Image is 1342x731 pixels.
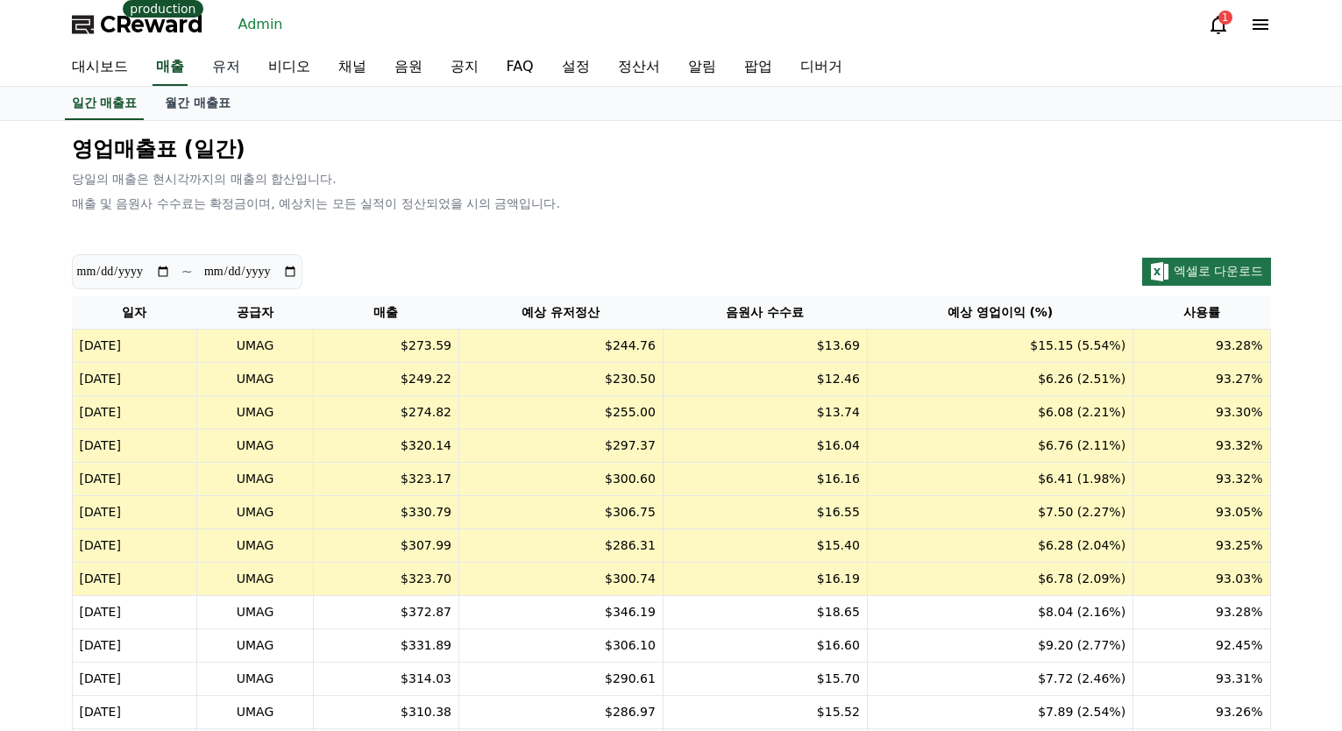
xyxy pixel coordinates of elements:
td: $255.00 [458,396,663,429]
a: 채널 [324,49,380,86]
a: Admin [231,11,290,39]
th: 공급자 [197,296,313,330]
a: 팝업 [730,49,786,86]
span: Messages [146,583,197,597]
td: 93.26% [1133,696,1270,729]
a: 1 [1208,14,1229,35]
td: $15.70 [663,663,867,696]
a: 공지 [437,49,493,86]
p: 매출 및 음원사 수수료는 확정금이며, 예상치는 모든 실적이 정산되었을 시의 금액입니다. [72,195,1271,212]
td: $314.03 [313,663,458,696]
a: 유저 [198,49,254,86]
a: Messages [116,556,226,600]
div: 1 [1218,11,1232,25]
td: 93.28% [1133,596,1270,629]
td: $331.89 [313,629,458,663]
td: $307.99 [313,529,458,563]
td: $323.17 [313,463,458,496]
p: 당일의 매출은 현시각까지의 매출의 합산입니다. [72,170,1271,188]
a: Home [5,556,116,600]
td: $13.74 [663,396,867,429]
td: [DATE] [72,363,197,396]
td: $16.55 [663,496,867,529]
td: $13.69 [663,330,867,363]
button: 엑셀로 다운로드 [1142,258,1271,286]
a: 알림 [674,49,730,86]
td: UMAG [197,563,313,596]
span: CReward [100,11,203,39]
td: $244.76 [458,330,663,363]
td: UMAG [197,463,313,496]
span: Home [45,582,75,596]
td: $9.20 (2.77%) [867,629,1133,663]
td: $306.10 [458,629,663,663]
td: $16.60 [663,629,867,663]
td: UMAG [197,496,313,529]
td: 93.30% [1133,396,1270,429]
a: Settings [226,556,337,600]
td: $7.72 (2.46%) [867,663,1133,696]
th: 예상 영업이익 (%) [867,296,1133,330]
td: $306.75 [458,496,663,529]
td: [DATE] [72,696,197,729]
td: $320.14 [313,429,458,463]
td: 93.05% [1133,496,1270,529]
td: $18.65 [663,596,867,629]
td: $6.76 (2.11%) [867,429,1133,463]
td: UMAG [197,330,313,363]
td: 93.27% [1133,363,1270,396]
td: [DATE] [72,396,197,429]
td: $6.08 (2.21%) [867,396,1133,429]
a: 일간 매출표 [65,87,145,120]
td: $7.89 (2.54%) [867,696,1133,729]
td: [DATE] [72,330,197,363]
td: 93.31% [1133,663,1270,696]
a: 정산서 [604,49,674,86]
td: $15.15 (5.54%) [867,330,1133,363]
p: 영업매출표 (일간) [72,135,1271,163]
td: [DATE] [72,563,197,596]
td: $6.41 (1.98%) [867,463,1133,496]
td: $6.78 (2.09%) [867,563,1133,596]
span: 엑셀로 다운로드 [1174,264,1263,278]
th: 일자 [72,296,197,330]
td: $15.40 [663,529,867,563]
td: $323.70 [313,563,458,596]
a: 설정 [548,49,604,86]
a: FAQ [493,49,548,86]
td: $274.82 [313,396,458,429]
td: UMAG [197,396,313,429]
a: 음원 [380,49,437,86]
td: $249.22 [313,363,458,396]
td: UMAG [197,663,313,696]
td: [DATE] [72,596,197,629]
td: [DATE] [72,629,197,663]
p: ~ [181,261,193,282]
td: $372.87 [313,596,458,629]
a: 매출 [153,49,188,86]
td: $8.04 (2.16%) [867,596,1133,629]
td: UMAG [197,529,313,563]
td: 93.28% [1133,330,1270,363]
td: 93.25% [1133,529,1270,563]
span: Settings [259,582,302,596]
td: UMAG [197,696,313,729]
a: 비디오 [254,49,324,86]
td: $286.97 [458,696,663,729]
td: $330.79 [313,496,458,529]
td: [DATE] [72,429,197,463]
th: 예상 유저정산 [458,296,663,330]
td: $290.61 [458,663,663,696]
td: 93.32% [1133,429,1270,463]
td: $6.26 (2.51%) [867,363,1133,396]
th: 음원사 수수료 [663,296,867,330]
a: 월간 매출표 [151,87,245,120]
td: $300.60 [458,463,663,496]
td: UMAG [197,596,313,629]
td: $16.19 [663,563,867,596]
a: 대시보드 [58,49,142,86]
td: $286.31 [458,529,663,563]
a: CReward [72,11,203,39]
td: $300.74 [458,563,663,596]
td: 92.45% [1133,629,1270,663]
